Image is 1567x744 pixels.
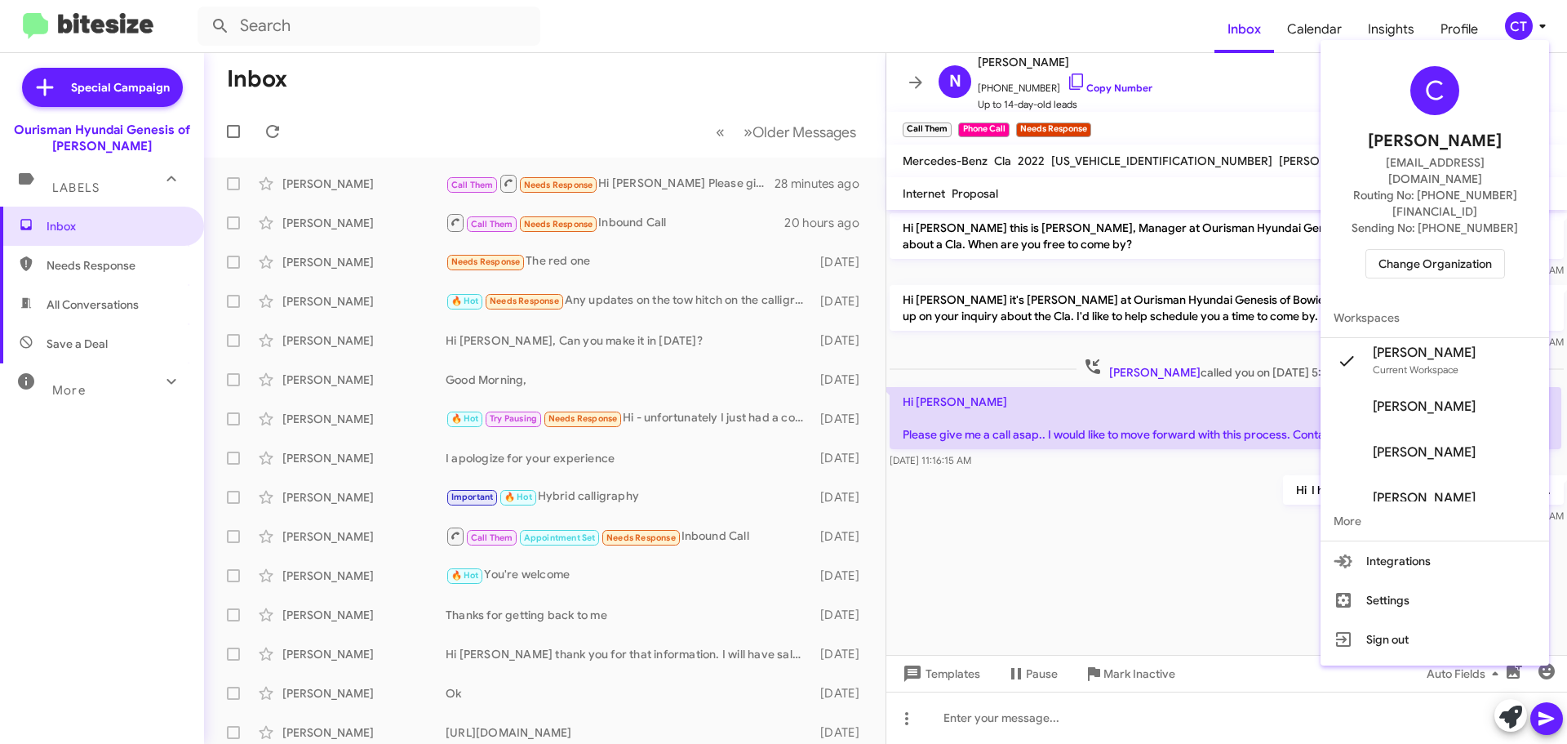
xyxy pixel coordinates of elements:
span: Workspaces [1321,298,1549,337]
button: Settings [1321,581,1549,620]
span: [PERSON_NAME] [1368,128,1502,154]
span: Routing No: [PHONE_NUMBER][FINANCIAL_ID] [1340,187,1529,220]
button: Integrations [1321,541,1549,581]
span: [EMAIL_ADDRESS][DOMAIN_NAME] [1340,154,1529,187]
button: Change Organization [1365,249,1505,278]
div: C [1410,66,1459,115]
span: Change Organization [1378,250,1492,278]
span: [PERSON_NAME] [1373,490,1476,506]
span: [PERSON_NAME] [1373,444,1476,461]
span: [PERSON_NAME] [1373,345,1476,361]
span: Sending No: [PHONE_NUMBER] [1352,220,1518,236]
button: Sign out [1321,620,1549,659]
span: Current Workspace [1373,363,1458,376]
span: More [1321,501,1549,541]
span: [PERSON_NAME] [1373,399,1476,415]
